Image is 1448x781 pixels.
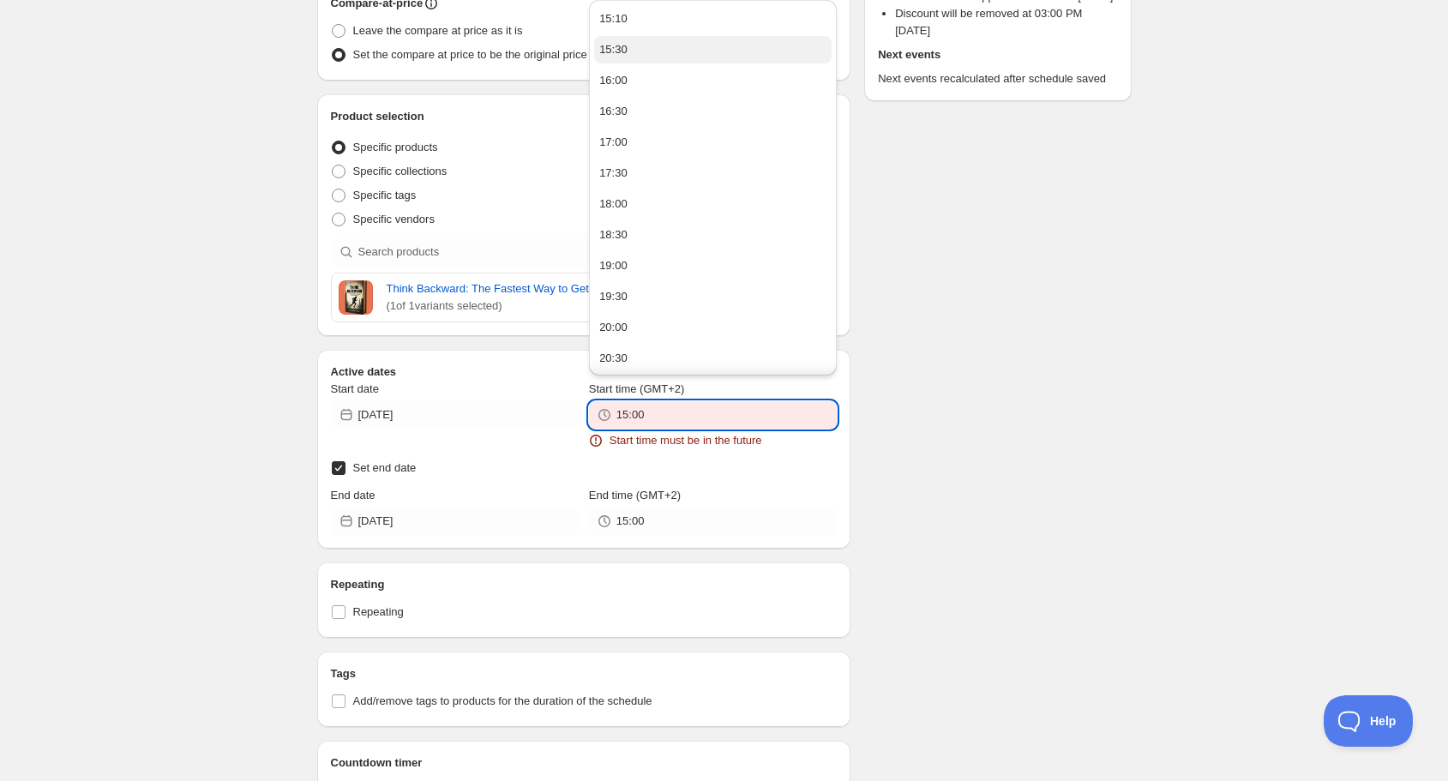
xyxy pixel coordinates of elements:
[387,297,749,315] span: ( 1 of 1 variants selected)
[358,238,794,266] input: Search products
[599,10,628,27] div: 15:10
[331,754,838,772] h2: Countdown timer
[594,159,832,187] button: 17:30
[594,314,832,341] button: 20:00
[599,226,628,243] div: 18:30
[331,489,376,502] span: End date
[599,319,628,336] div: 20:00
[594,283,832,310] button: 19:30
[599,288,628,305] div: 19:30
[594,129,832,156] button: 17:00
[353,48,587,61] span: Set the compare at price to be the original price
[599,103,628,120] div: 16:30
[339,280,373,315] img: Cover image of Think Backward: The Fastest Way to Get Ahead of 99% of People by Tyler Andrew Cole...
[599,257,628,274] div: 19:00
[353,461,417,474] span: Set end date
[599,195,628,213] div: 18:00
[610,432,762,449] span: Start time must be in the future
[331,108,838,125] h2: Product selection
[599,165,628,182] div: 17:30
[331,363,838,381] h2: Active dates
[353,165,448,177] span: Specific collections
[895,5,1117,39] li: Discount will be removed at 03:00 PM [DATE]
[353,213,435,225] span: Specific vendors
[599,72,628,89] div: 16:00
[599,41,628,58] div: 15:30
[599,134,628,151] div: 17:00
[331,576,838,593] h2: Repeating
[594,345,832,372] button: 20:30
[594,5,832,33] button: 15:10
[589,489,681,502] span: End time (GMT+2)
[878,46,1117,63] h2: Next events
[594,252,832,279] button: 19:00
[594,190,832,218] button: 18:00
[353,605,404,618] span: Repeating
[387,280,749,297] a: Think Backward: The Fastest Way to Get Ahead of 99% of People
[331,665,838,682] h2: Tags
[594,36,832,63] button: 15:30
[594,221,832,249] button: 18:30
[589,382,685,395] span: Start time (GMT+2)
[331,382,379,395] span: Start date
[599,350,628,367] div: 20:30
[353,24,523,37] span: Leave the compare at price as it is
[594,67,832,94] button: 16:00
[594,98,832,125] button: 16:30
[353,694,652,707] span: Add/remove tags to products for the duration of the schedule
[353,189,417,201] span: Specific tags
[878,70,1117,87] p: Next events recalculated after schedule saved
[353,141,438,153] span: Specific products
[1324,695,1414,747] iframe: Toggle Customer Support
